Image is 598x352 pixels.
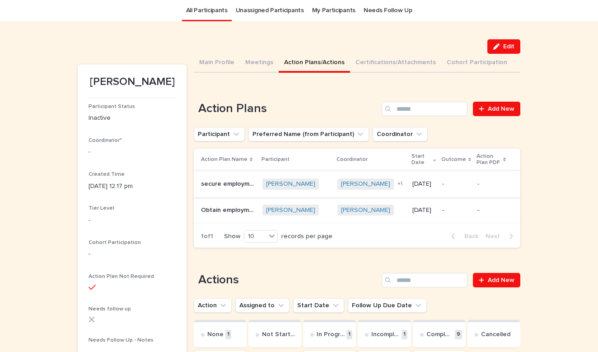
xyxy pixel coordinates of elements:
button: Edit [487,39,520,54]
div: 10 [244,232,266,241]
button: Action Plans/Actions [279,54,350,73]
p: - [477,207,506,214]
span: Coordinator* [89,138,122,143]
p: [DATE] 12:17 pm [89,182,176,191]
p: [DATE] [412,207,435,214]
button: Assigned to [235,298,290,313]
p: 1 [225,330,231,339]
input: Search [382,102,467,116]
h1: Actions [194,273,378,287]
a: [PERSON_NAME] [341,180,390,188]
p: - [89,249,176,259]
p: records per page [281,233,332,240]
p: Cancelled [481,331,510,338]
p: Inactive [89,113,176,123]
p: - [89,147,176,157]
button: Cohort Participation [441,54,513,73]
p: Participant [262,155,290,164]
button: Next [482,232,520,240]
span: Back [459,233,478,239]
span: Action Plan Not Required [89,274,154,279]
p: secure employment - #1 - Kitselas Employment and Training #2 - Class 1 driver (shuttle driver, tr... [201,178,257,188]
p: - [477,180,506,188]
span: Needs Follow Up - Notes [89,338,154,343]
span: Edit [503,43,514,50]
p: - [89,216,176,225]
a: [PERSON_NAME] [341,207,390,214]
span: Cohort Participation [89,240,141,245]
p: None [207,331,224,338]
h1: Action Plans [194,102,378,116]
span: + 1 [397,181,402,187]
button: Certifications/Attachments [350,54,441,73]
span: Next [486,233,505,239]
span: Participant Status [89,104,135,109]
button: Start Date [293,298,344,313]
button: Follow Up Due Date [348,298,427,313]
a: Add New [473,102,520,116]
span: Needs follow up [89,306,131,312]
p: Outcome [441,155,466,164]
p: Show [224,233,240,240]
button: Meetings [240,54,279,73]
p: - [442,180,470,188]
p: Incomplete [371,331,399,338]
span: Created Time [89,172,125,177]
p: Not Started [262,331,298,338]
p: Obtain employment [201,205,257,214]
p: [DATE] [412,180,435,188]
button: Main Profile [194,54,240,73]
p: 1 of 1 [194,225,220,248]
a: Add New [473,273,520,287]
a: [PERSON_NAME] [266,180,315,188]
p: 1 [402,330,407,339]
p: 1 [346,330,352,339]
p: In Progress [317,331,345,338]
span: Add New [488,106,514,112]
tr: secure employment - #1 - Kitselas Employment and Training #2 - Class 1 driver (shuttle driver, tr... [194,171,520,197]
p: Start Date [411,151,431,168]
p: Coordinator [336,155,368,164]
p: - [442,207,470,214]
a: [PERSON_NAME] [266,207,315,214]
button: Participant [194,127,245,141]
p: 9 [455,330,462,339]
p: [PERSON_NAME] [89,75,176,89]
p: Complete [426,331,453,338]
input: Search [382,273,467,287]
p: Action Plan PDF [477,151,501,168]
button: Coordinator [373,127,428,141]
span: Tier Level [89,206,114,211]
tr: Obtain employmentObtain employment [PERSON_NAME] [PERSON_NAME] [DATE]-- [194,197,520,223]
button: Back [444,232,482,240]
button: Preferred Name (from Participant) [248,127,369,141]
p: Action Plan Name [201,155,248,164]
span: Add New [488,277,514,283]
button: Action [194,298,232,313]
